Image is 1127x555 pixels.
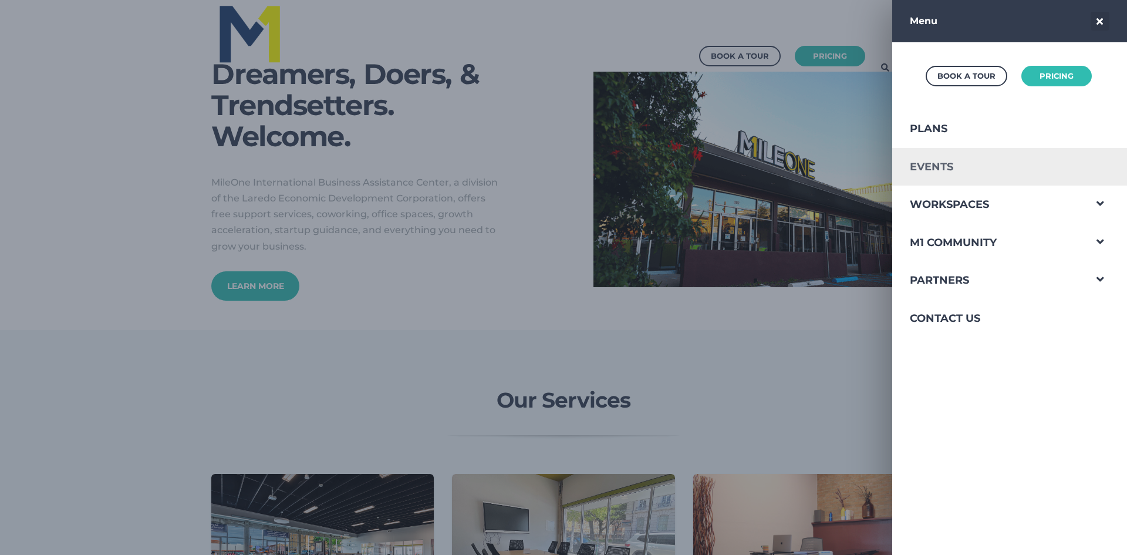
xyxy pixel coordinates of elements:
[892,186,1085,224] a: Workspaces
[892,110,1085,148] a: Plans
[926,66,1007,86] a: Book a Tour
[1021,66,1092,86] a: Pricing
[892,224,1085,262] a: M1 Community
[910,15,937,26] strong: Menu
[892,110,1127,338] div: Navigation Menu
[892,148,1085,186] a: Events
[937,69,996,83] div: Book a Tour
[892,261,1085,300] a: Partners
[892,300,1085,338] a: Contact Us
